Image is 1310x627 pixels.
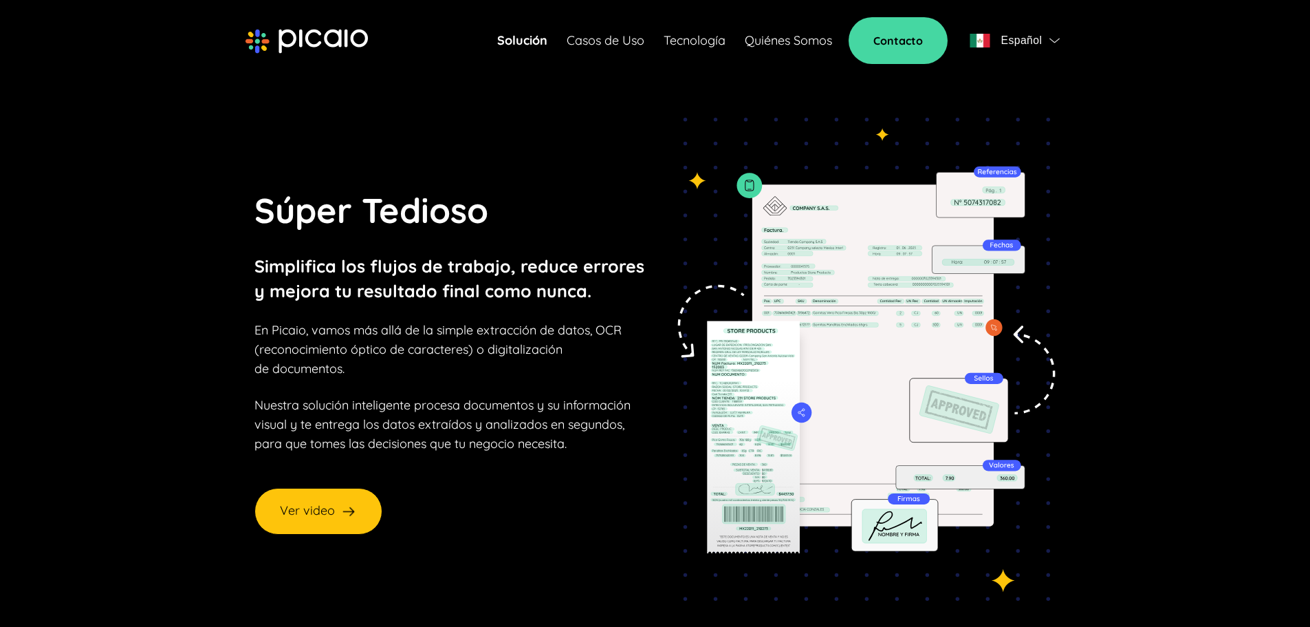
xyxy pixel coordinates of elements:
[664,31,725,50] a: Tecnología
[663,118,1056,601] img: tedioso-img
[254,488,382,535] button: Ver video
[497,31,547,50] a: Solución
[254,396,631,454] p: Nuestra solución inteligente procesa documentos y su información visual y te entrega los datos ex...
[340,503,357,520] img: arrow-right
[254,189,488,232] span: Súper Tedioso
[254,322,622,376] span: En Picaio, vamos más allá de la simple extracción de datos, OCR (reconocimiento óptico de caracte...
[245,29,368,54] img: picaio-logo
[849,17,948,64] a: Contacto
[254,254,644,304] p: Simplifica los flujos de trabajo, reduce errores y mejora tu resultado final como nunca.
[745,31,832,50] a: Quiénes Somos
[1049,38,1060,43] img: flag
[1001,31,1042,50] span: Español
[970,34,990,47] img: flag
[567,31,644,50] a: Casos de Uso
[964,27,1065,54] button: flagEspañolflag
